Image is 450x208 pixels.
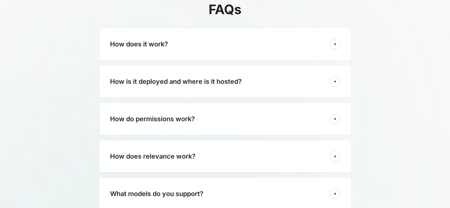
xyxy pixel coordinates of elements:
h2: FAQs [99,2,351,17]
h3: How do permissions work? [110,115,195,123]
h3: How does relevance work? [110,152,196,160]
h3: How is it deployed and where is it hosted? [110,77,242,85]
h3: What models do you support? [110,190,203,198]
h3: How does it work? [110,40,168,48]
iframe: Chat Widget [417,177,450,208]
